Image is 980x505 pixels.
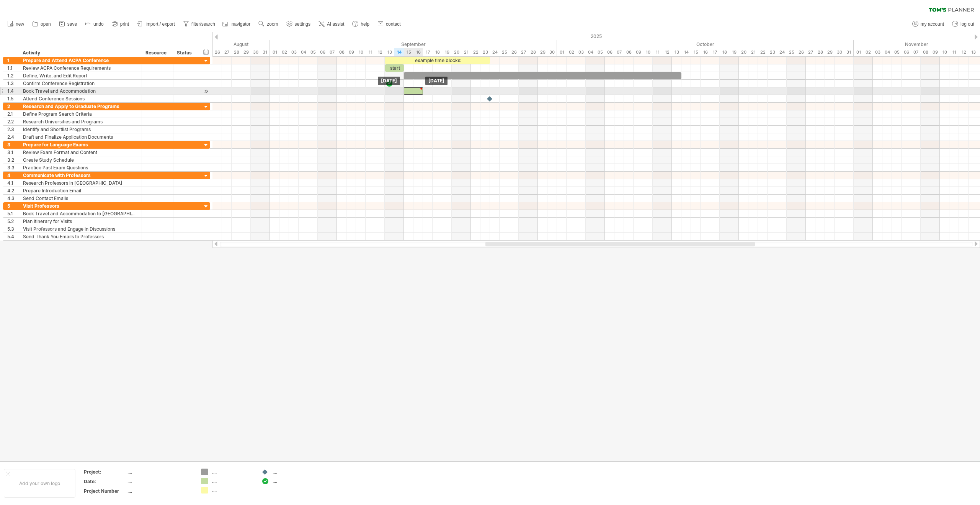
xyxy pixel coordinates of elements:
div: Resource [145,49,169,57]
div: Friday, 17 October 2025 [710,48,720,56]
div: October 2025 [557,40,854,48]
div: .... [127,488,192,494]
div: Communicate with Professors [23,172,138,179]
div: Tuesday, 28 October 2025 [815,48,825,56]
span: open [41,21,51,27]
div: Saturday, 27 September 2025 [519,48,528,56]
div: Sunday, 5 October 2025 [595,48,605,56]
div: 2.3 [7,126,19,133]
div: Friday, 10 October 2025 [643,48,653,56]
div: 1.2 [7,72,19,79]
div: Draft and Finalize Application Documents [23,133,138,141]
div: Prepare and Attend ACPA Conference [23,57,138,64]
div: Tuesday, 2 September 2025 [279,48,289,56]
div: 5.4 [7,233,19,240]
div: Sunday, 12 October 2025 [662,48,672,56]
div: Book Travel and Accommodation to [GEOGRAPHIC_DATA] [23,210,138,217]
div: 1.3 [7,80,19,87]
div: .... [212,478,254,484]
div: Visit Professors [23,202,138,210]
div: 1 [7,57,19,64]
div: Status [177,49,194,57]
div: Monday, 22 September 2025 [471,48,480,56]
span: import / export [145,21,175,27]
div: Activity [23,49,137,57]
a: new [5,19,26,29]
div: Tuesday, 30 September 2025 [547,48,557,56]
div: Tuesday, 7 October 2025 [614,48,624,56]
div: Identify and Shortlist Programs [23,126,138,133]
div: 4 [7,172,19,179]
div: Friday, 3 October 2025 [576,48,586,56]
div: Create Study Schedule [23,156,138,164]
span: navigator [232,21,250,27]
span: AI assist [327,21,344,27]
div: Saturday, 4 October 2025 [586,48,595,56]
a: settings [284,19,313,29]
div: 4.3 [7,195,19,202]
a: navigator [221,19,253,29]
div: Wednesday, 1 October 2025 [557,48,567,56]
span: my account [921,21,944,27]
div: Visit Professors and Engage in Discussions [23,225,138,233]
div: Define Program Search Criteria [23,110,138,118]
a: undo [83,19,106,29]
div: Friday, 31 October 2025 [844,48,854,56]
div: 1.1 [7,64,19,72]
div: Thursday, 13 November 2025 [969,48,978,56]
div: Wednesday, 27 August 2025 [222,48,232,56]
div: Wednesday, 22 October 2025 [758,48,768,56]
a: my account [910,19,946,29]
div: Friday, 26 September 2025 [509,48,519,56]
div: 4.2 [7,187,19,194]
span: filter/search [191,21,215,27]
div: 3.3 [7,164,19,171]
div: Saturday, 20 September 2025 [452,48,461,56]
a: import / export [135,19,177,29]
div: 3.1 [7,149,19,156]
div: Book Travel and Accommodation [23,87,138,95]
div: Wednesday, 17 September 2025 [423,48,433,56]
div: Wednesday, 15 October 2025 [691,48,701,56]
div: Plan Itinerary for Visits [23,218,138,225]
div: Sunday, 31 August 2025 [260,48,270,56]
div: Saturday, 11 October 2025 [653,48,662,56]
div: 2.2 [7,118,19,125]
div: Wednesday, 12 November 2025 [959,48,969,56]
div: 3.2 [7,156,19,164]
div: Sunday, 9 November 2025 [930,48,940,56]
div: Tuesday, 14 October 2025 [681,48,691,56]
div: Wednesday, 8 October 2025 [624,48,634,56]
div: Research and Apply to Graduate Programs [23,103,138,110]
div: Research Universities and Programs [23,118,138,125]
div: Monday, 3 November 2025 [873,48,882,56]
div: Practice Past Exam Questions [23,164,138,171]
div: 2.1 [7,110,19,118]
div: Wednesday, 29 October 2025 [825,48,835,56]
div: Sunday, 19 October 2025 [729,48,739,56]
div: Tuesday, 21 October 2025 [748,48,758,56]
div: Monday, 8 September 2025 [337,48,346,56]
span: settings [295,21,310,27]
div: Thursday, 16 October 2025 [701,48,710,56]
a: save [57,19,79,29]
div: Monday, 20 October 2025 [739,48,748,56]
div: Tuesday, 11 November 2025 [949,48,959,56]
div: Wednesday, 24 September 2025 [490,48,500,56]
div: Sunday, 14 September 2025 [394,48,404,56]
div: 4.1 [7,179,19,187]
div: Sunday, 28 September 2025 [528,48,538,56]
div: Monday, 1 September 2025 [270,48,279,56]
div: .... [127,469,192,475]
div: .... [212,487,254,494]
div: Saturday, 1 November 2025 [854,48,863,56]
div: 2.4 [7,133,19,141]
div: Wednesday, 3 September 2025 [289,48,299,56]
div: Thursday, 2 October 2025 [567,48,576,56]
div: 3 [7,141,19,148]
div: Tuesday, 23 September 2025 [480,48,490,56]
div: 5.2 [7,218,19,225]
div: Tuesday, 16 September 2025 [413,48,423,56]
div: Friday, 24 October 2025 [777,48,787,56]
span: print [120,21,129,27]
